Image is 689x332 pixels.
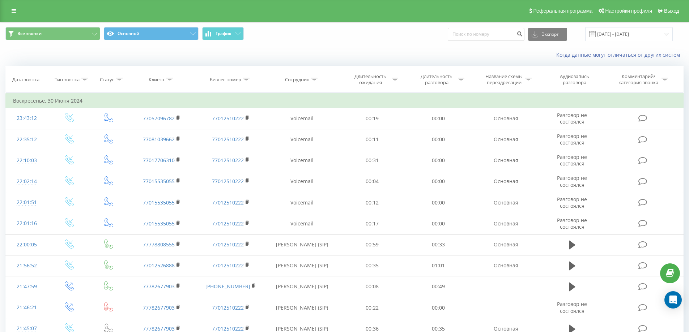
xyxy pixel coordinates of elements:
div: 22:35:12 [13,133,41,147]
a: Когда данные могут отличаться от других систем [556,51,684,58]
a: 77012510222 [212,262,244,269]
td: 00:35 [339,255,405,276]
div: Название схемы переадресации [485,73,523,86]
td: 00:08 [339,276,405,297]
td: Основная [471,171,540,192]
div: 22:02:14 [13,174,41,189]
td: [PERSON_NAME] (SIP) [265,255,339,276]
button: График [202,27,244,40]
span: Разговор не состоялся [557,196,587,209]
td: Основная [471,129,540,150]
button: Основной [104,27,199,40]
span: Разговор не состоялся [557,133,587,146]
span: Выход [664,8,679,14]
div: Дата звонка [12,77,39,83]
a: 77782677903 [143,304,175,311]
td: 00:04 [339,171,405,192]
a: 77081039662 [143,136,175,143]
a: 77015535055 [143,178,175,185]
td: 00:00 [405,171,472,192]
td: Voicemail [265,213,339,234]
td: Основная [471,255,540,276]
a: [PHONE_NUMBER] [205,283,250,290]
td: 00:49 [405,276,472,297]
span: Разговор не состоялся [557,112,587,125]
td: Основная [471,150,540,171]
div: Open Intercom Messenger [664,291,682,309]
td: Voicemail [265,150,339,171]
a: 77012526888 [143,262,175,269]
span: Все звонки [17,31,42,36]
td: Основная [471,108,540,129]
div: Бизнес номер [210,77,241,83]
td: 00:00 [405,192,472,213]
a: 77012510222 [212,136,244,143]
td: 00:31 [339,150,405,171]
a: 77012510222 [212,304,244,311]
div: 22:10:03 [13,154,41,168]
td: Воскресенье, 30 Июня 2024 [6,94,684,108]
a: 77012510222 [212,178,244,185]
button: Экспорт [528,28,567,41]
td: [PERSON_NAME] (SIP) [265,276,339,297]
a: 77012510222 [212,199,244,206]
div: Статус [100,77,114,83]
a: 77012510222 [212,220,244,227]
div: 21:56:52 [13,259,41,273]
div: 22:01:16 [13,216,41,230]
td: 00:11 [339,129,405,150]
td: 00:22 [339,297,405,318]
span: Настройки профиля [605,8,652,14]
button: Все звонки [5,27,100,40]
td: 00:19 [339,108,405,129]
a: 77012510222 [212,241,244,248]
a: 77778808555 [143,241,175,248]
td: 00:00 [405,129,472,150]
div: Комментарий/категория звонка [617,73,660,86]
div: Клиент [149,77,165,83]
td: [PERSON_NAME] (SIP) [265,234,339,255]
td: Voicemail [265,108,339,129]
td: Основная [471,213,540,234]
td: 00:00 [405,297,472,318]
span: Реферальная программа [533,8,592,14]
span: Разговор не состоялся [557,217,587,230]
span: Разговор не состоялся [557,154,587,167]
span: Разговор не состоялся [557,174,587,188]
a: 77017706310 [143,157,175,164]
td: Voicemail [265,171,339,192]
td: Voicemail [265,192,339,213]
a: 77015535055 [143,220,175,227]
a: 77782677903 [143,283,175,290]
div: Тип звонка [55,77,80,83]
a: 77782677903 [143,325,175,332]
div: 21:47:59 [13,280,41,294]
a: 77012510222 [212,115,244,122]
div: 22:00:05 [13,238,41,252]
a: 77012510222 [212,157,244,164]
div: 23:43:12 [13,111,41,125]
td: 00:00 [405,108,472,129]
a: 77012510222 [212,325,244,332]
div: Аудиозапись разговора [551,73,598,86]
div: Сотрудник [285,77,309,83]
td: 00:33 [405,234,472,255]
td: 00:00 [405,213,472,234]
td: 00:59 [339,234,405,255]
td: [PERSON_NAME] (SIP) [265,297,339,318]
td: Voicemail [265,129,339,150]
div: 21:46:21 [13,301,41,315]
div: Длительность разговора [417,73,456,86]
input: Поиск по номеру [448,28,524,41]
td: 00:12 [339,192,405,213]
span: График [216,31,231,36]
td: 00:00 [405,150,472,171]
div: Длительность ожидания [351,73,390,86]
span: Разговор не состоялся [557,301,587,314]
td: 00:17 [339,213,405,234]
td: Основная [471,234,540,255]
td: Основная [471,192,540,213]
a: 77015535055 [143,199,175,206]
div: 22:01:51 [13,195,41,210]
td: 01:01 [405,255,472,276]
